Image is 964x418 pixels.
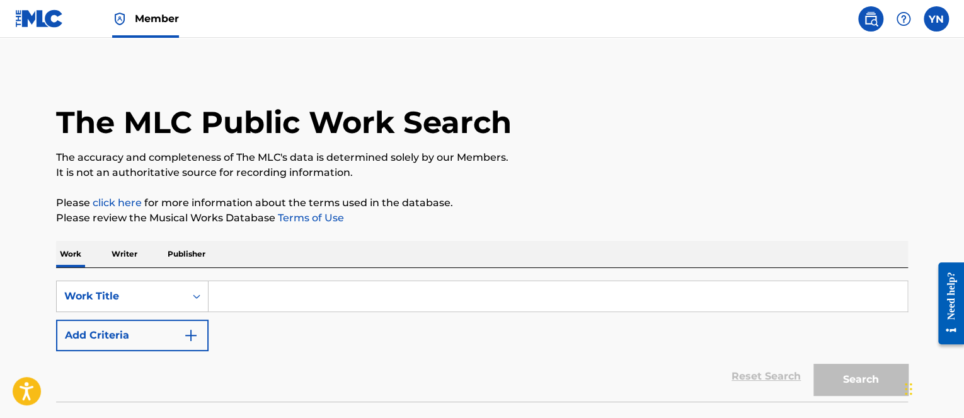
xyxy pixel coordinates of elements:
a: Public Search [858,6,883,32]
p: The accuracy and completeness of The MLC's data is determined solely by our Members. [56,150,908,165]
div: Work Title [64,289,178,304]
img: help [896,11,911,26]
iframe: Chat Widget [901,357,964,418]
p: Please for more information about the terms used in the database. [56,195,908,211]
iframe: Resource Center [929,253,964,354]
p: It is not an authoritative source for recording information. [56,165,908,180]
div: ドラッグ [905,370,912,408]
p: Please review the Musical Works Database [56,211,908,226]
button: Add Criteria [56,320,209,351]
p: Publisher [164,241,209,267]
span: Member [135,11,179,26]
h1: The MLC Public Work Search [56,103,512,141]
p: Work [56,241,85,267]
div: User Menu [924,6,949,32]
a: click here [93,197,142,209]
img: 9d2ae6d4665cec9f34b9.svg [183,328,198,343]
form: Search Form [56,281,908,402]
div: Help [891,6,916,32]
img: Top Rightsholder [112,11,127,26]
img: MLC Logo [15,9,64,28]
div: チャットウィジェット [901,357,964,418]
img: search [863,11,878,26]
p: Writer [108,241,141,267]
a: Terms of Use [275,212,344,224]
